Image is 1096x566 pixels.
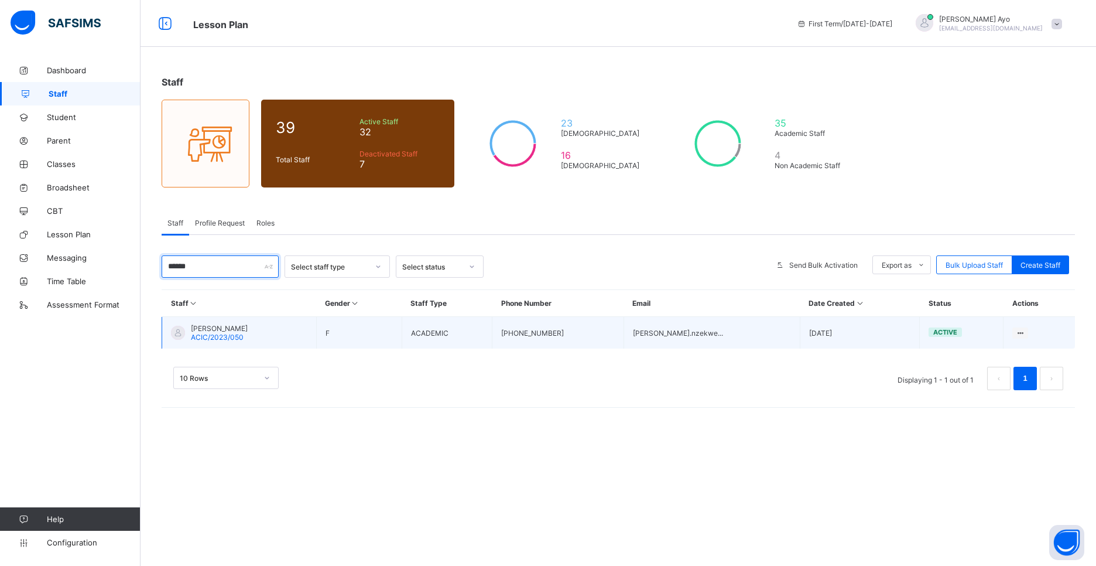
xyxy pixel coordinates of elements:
span: Profile Request [195,219,245,227]
span: Send Bulk Activation [789,261,858,270]
span: Roles [256,219,275,227]
th: Staff [162,290,317,317]
span: [PERSON_NAME] Ayo [939,15,1043,23]
span: [DEMOGRAPHIC_DATA] [561,161,645,170]
span: 23 [561,117,645,129]
div: Emmanuel Ayo [904,14,1068,33]
span: Export as [882,261,912,270]
button: prev page [987,367,1011,390]
a: 1 [1019,371,1030,386]
span: Student [47,112,141,122]
th: Actions [1003,290,1075,317]
span: CBT [47,206,141,216]
span: 16 [561,149,645,161]
i: Sort in Ascending Order [350,299,360,308]
span: 7 [359,158,440,170]
div: Select status [402,262,462,271]
span: Staff [49,89,141,98]
th: Status [920,290,1003,317]
li: 下一页 [1040,367,1063,390]
th: Date Created [800,290,920,317]
button: Open asap [1049,525,1084,560]
i: Sort in Ascending Order [855,299,865,308]
td: [PERSON_NAME].nzekwe... [624,317,800,349]
span: Non Academic Staff [775,161,850,170]
span: Active Staff [359,117,440,126]
span: Help [47,514,140,524]
span: Lesson Plan [193,19,248,30]
img: safsims [11,11,101,35]
span: Parent [47,136,141,145]
i: Sort in Ascending Order [189,299,198,308]
span: Time Table [47,277,141,286]
span: Broadsheet [47,183,141,192]
span: Deactivated Staff [359,149,440,158]
th: Phone Number [492,290,624,317]
span: Academic Staff [775,129,850,138]
span: 32 [359,126,440,138]
th: Staff Type [402,290,492,317]
span: [DEMOGRAPHIC_DATA] [561,129,645,138]
span: Classes [47,159,141,169]
td: [PHONE_NUMBER] [492,317,624,349]
span: Dashboard [47,66,141,75]
span: active [933,328,957,336]
span: [EMAIL_ADDRESS][DOMAIN_NAME] [939,25,1043,32]
li: Displaying 1 - 1 out of 1 [889,367,982,390]
span: 35 [775,117,850,129]
span: [PERSON_NAME] [191,324,248,333]
div: Select staff type [291,262,368,271]
span: Create Staff [1020,261,1060,270]
li: 1 [1013,367,1037,390]
div: 10 Rows [180,374,257,383]
span: Messaging [47,253,141,262]
span: Lesson Plan [47,230,141,239]
div: Total Staff [273,152,357,167]
span: Staff [167,219,183,227]
span: Configuration [47,538,140,547]
td: F [316,317,402,349]
span: Assessment Format [47,300,141,309]
span: 4 [775,149,850,161]
span: Staff [162,76,183,88]
td: ACADEMIC [402,317,492,349]
li: 上一页 [987,367,1011,390]
td: [DATE] [800,317,920,349]
th: Email [624,290,800,317]
span: Bulk Upload Staff [946,261,1003,270]
th: Gender [316,290,402,317]
span: 39 [276,118,354,137]
span: session/term information [797,19,892,28]
button: next page [1040,367,1063,390]
span: ACIC/2023/050 [191,333,244,342]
